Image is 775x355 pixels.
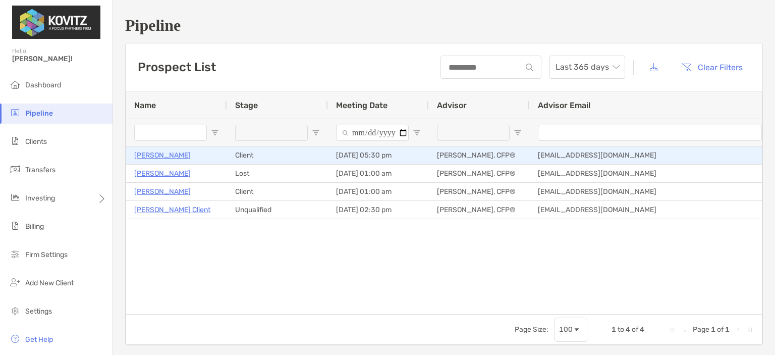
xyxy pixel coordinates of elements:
[9,107,21,119] img: pipeline icon
[25,250,68,259] span: Firm Settings
[711,325,715,334] span: 1
[725,325,730,334] span: 1
[538,125,762,141] input: Advisor Email Filter Input
[25,137,47,146] span: Clients
[328,165,429,182] div: [DATE] 01:00 am
[25,222,44,231] span: Billing
[429,183,530,200] div: [PERSON_NAME], CFP®
[9,305,21,317] img: settings icon
[25,307,52,316] span: Settings
[134,125,207,141] input: Name Filter Input
[227,201,328,219] div: Unqualified
[514,129,522,137] button: Open Filter Menu
[429,201,530,219] div: [PERSON_NAME], CFP®
[138,60,216,74] h3: Prospect List
[734,326,742,334] div: Next Page
[9,78,21,90] img: dashboard icon
[336,125,409,141] input: Meeting Date Filter Input
[336,100,387,110] span: Meeting Date
[693,325,709,334] span: Page
[626,325,630,334] span: 4
[328,201,429,219] div: [DATE] 02:30 pm
[9,191,21,204] img: investing icon
[134,149,191,162] a: [PERSON_NAME]
[134,167,191,180] a: [PERSON_NAME]
[312,129,320,137] button: Open Filter Menu
[429,146,530,164] div: [PERSON_NAME], CFP®
[538,100,590,110] span: Advisor Email
[674,56,750,78] button: Clear Filters
[556,56,619,78] span: Last 365 days
[134,185,191,198] a: [PERSON_NAME]
[211,129,219,137] button: Open Filter Menu
[235,100,258,110] span: Stage
[9,248,21,260] img: firm-settings icon
[618,325,624,334] span: to
[640,325,644,334] span: 4
[12,4,100,40] img: Zoe Logo
[125,16,763,35] h1: Pipeline
[328,183,429,200] div: [DATE] 01:00 am
[717,325,724,334] span: of
[681,326,689,334] div: Previous Page
[9,163,21,175] img: transfers icon
[9,220,21,232] img: billing icon
[25,335,53,344] span: Get Help
[227,146,328,164] div: Client
[669,326,677,334] div: First Page
[9,333,21,345] img: get-help icon
[25,279,74,287] span: Add New Client
[9,276,21,288] img: add_new_client icon
[555,318,587,342] div: Page Size
[632,325,638,334] span: of
[134,204,210,216] a: [PERSON_NAME] Client
[612,325,616,334] span: 1
[25,81,61,89] span: Dashboard
[413,129,421,137] button: Open Filter Menu
[515,325,548,334] div: Page Size:
[526,64,533,71] img: input icon
[227,165,328,182] div: Lost
[25,166,56,174] span: Transfers
[429,165,530,182] div: [PERSON_NAME], CFP®
[134,100,156,110] span: Name
[328,146,429,164] div: [DATE] 05:30 pm
[746,326,754,334] div: Last Page
[559,325,573,334] div: 100
[12,55,106,63] span: [PERSON_NAME]!
[227,183,328,200] div: Client
[25,109,53,118] span: Pipeline
[9,135,21,147] img: clients icon
[437,100,467,110] span: Advisor
[25,194,55,202] span: Investing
